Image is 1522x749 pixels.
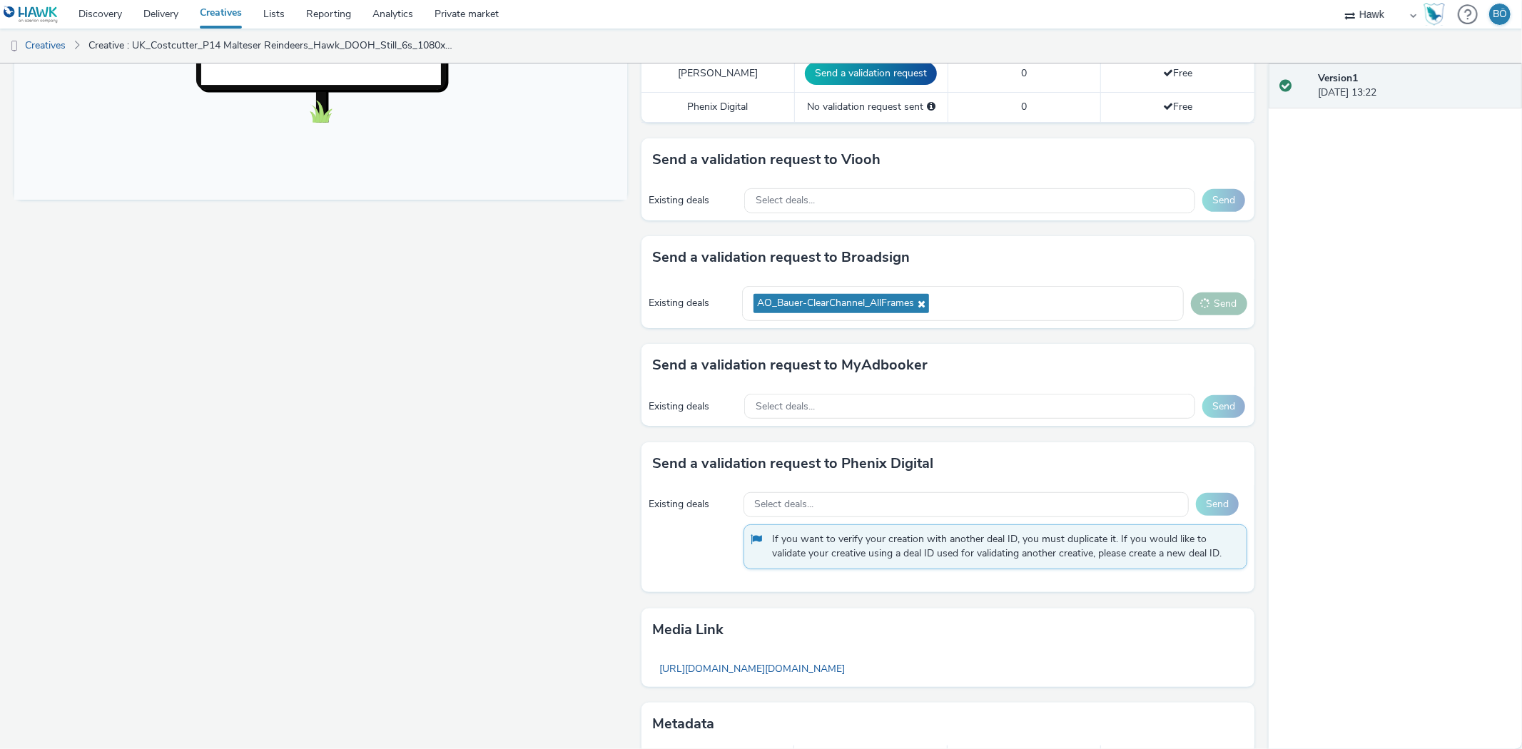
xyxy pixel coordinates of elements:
[649,296,736,310] div: Existing deals
[756,195,815,207] span: Select deals...
[652,453,933,474] h3: Send a validation request to Phenix Digital
[1021,100,1027,113] span: 0
[652,355,928,376] h3: Send a validation request to MyAdbooker
[1202,395,1245,418] button: Send
[773,532,1232,561] span: If you want to verify your creation with another deal ID, you must duplicate it. If you would lik...
[927,100,935,114] div: Please select a deal below and click on Send to send a validation request to Phenix Digital.
[652,149,881,170] h3: Send a validation request to Viooh
[1163,100,1192,113] span: Free
[1493,4,1507,25] div: BÖ
[802,100,940,114] div: No validation request sent
[652,619,724,641] h3: Media link
[7,39,21,53] img: dooh
[1318,71,1511,101] div: [DATE] 13:22
[641,54,795,92] td: [PERSON_NAME]
[805,62,937,85] button: Send a validation request
[1202,189,1245,212] button: Send
[1191,292,1247,315] button: Send
[4,6,59,24] img: undefined Logo
[1163,66,1192,80] span: Free
[641,93,795,122] td: Phenix Digital
[649,497,736,511] div: Existing deals
[652,713,714,735] h3: Metadata
[755,499,814,511] span: Select deals...
[1424,3,1445,26] img: Hawk Academy
[757,297,914,310] span: AO_Bauer-ClearChannel_AllFrames
[81,29,462,63] a: Creative : UK_Costcutter_P14 Malteser Reindeers_Hawk_DOOH_Still_6s_1080x1920_07.10.2025
[1318,71,1358,85] strong: Version 1
[1196,493,1239,516] button: Send
[756,401,815,413] span: Select deals...
[649,193,737,208] div: Existing deals
[652,655,852,683] a: [URL][DOMAIN_NAME][DOMAIN_NAME]
[1424,3,1451,26] a: Hawk Academy
[1021,66,1027,80] span: 0
[652,247,910,268] h3: Send a validation request to Broadsign
[649,399,737,414] div: Existing deals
